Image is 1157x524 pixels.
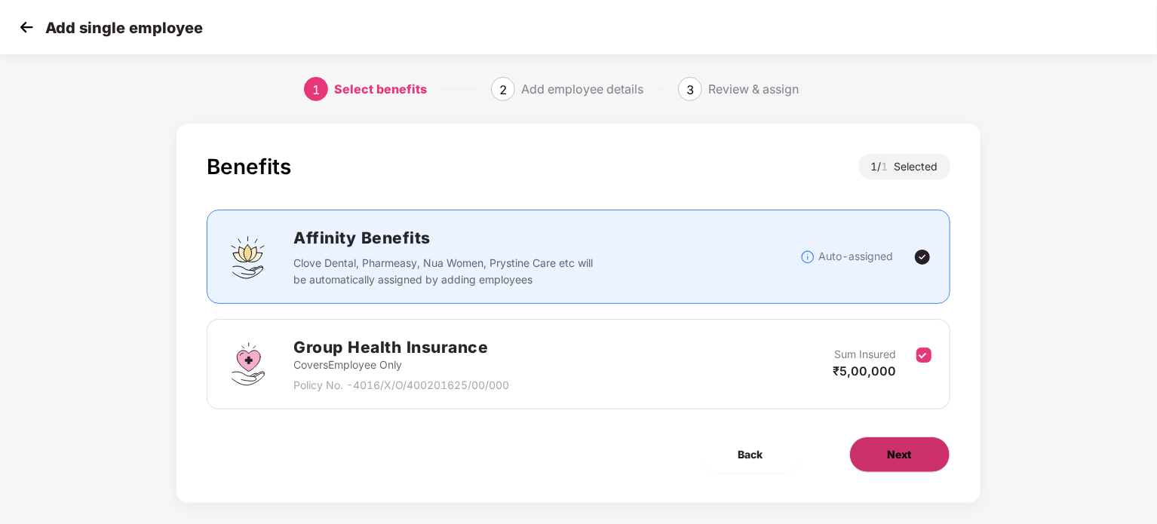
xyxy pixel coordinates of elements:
p: Sum Insured [835,346,897,363]
div: 1 / Selected [859,154,950,179]
p: Policy No. - 4016/X/O/400201625/00/000 [293,377,509,394]
span: Back [738,446,763,463]
p: Clove Dental, Pharmeasy, Nua Women, Prystine Care etc will be automatically assigned by adding em... [293,255,597,288]
span: ₹5,00,000 [833,363,897,378]
p: Add single employee [45,19,203,37]
div: Select benefits [334,77,427,101]
img: svg+xml;base64,PHN2ZyBpZD0iQWZmaW5pdHlfQmVuZWZpdHMiIGRhdGEtbmFtZT0iQWZmaW5pdHkgQmVuZWZpdHMiIHhtbG... [226,234,271,280]
h2: Affinity Benefits [293,225,799,250]
span: 1 [312,82,320,97]
p: Auto-assigned [819,248,894,265]
span: 1 [882,160,895,173]
span: Next [888,446,912,463]
div: Add employee details [521,77,643,101]
img: svg+xml;base64,PHN2ZyBpZD0iR3JvdXBfSGVhbHRoX0luc3VyYW5jZSIgZGF0YS1uYW1lPSJHcm91cCBIZWFsdGggSW5zdX... [226,342,271,387]
div: Review & assign [708,77,799,101]
span: 2 [499,82,507,97]
img: svg+xml;base64,PHN2ZyBpZD0iVGljay0yNHgyNCIgeG1sbnM9Imh0dHA6Ly93d3cudzMub3JnLzIwMDAvc3ZnIiB3aWR0aD... [913,248,931,266]
button: Back [701,437,801,473]
span: 3 [686,82,694,97]
img: svg+xml;base64,PHN2ZyB4bWxucz0iaHR0cDovL3d3dy53My5vcmcvMjAwMC9zdmciIHdpZHRoPSIzMCIgaGVpZ2h0PSIzMC... [15,16,38,38]
p: Covers Employee Only [293,357,509,373]
h2: Group Health Insurance [293,335,509,360]
img: svg+xml;base64,PHN2ZyBpZD0iSW5mb18tXzMyeDMyIiBkYXRhLW5hbWU9IkluZm8gLSAzMngzMiIgeG1sbnM9Imh0dHA6Ly... [800,250,815,265]
div: Benefits [207,154,291,179]
button: Next [849,437,950,473]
